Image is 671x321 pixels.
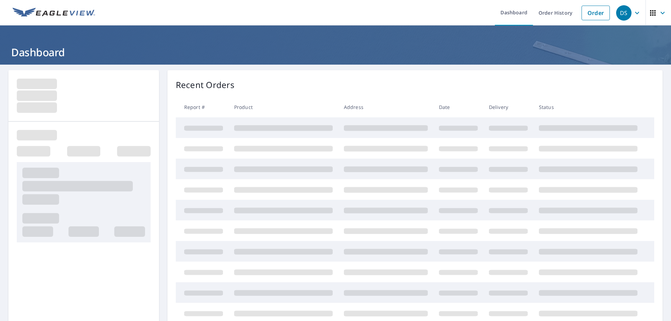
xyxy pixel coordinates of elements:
th: Report # [176,97,229,117]
img: EV Logo [13,8,95,18]
h1: Dashboard [8,45,663,59]
th: Date [433,97,483,117]
th: Delivery [483,97,533,117]
th: Status [533,97,643,117]
th: Product [229,97,338,117]
th: Address [338,97,433,117]
div: DS [616,5,632,21]
a: Order [582,6,610,20]
p: Recent Orders [176,79,235,91]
